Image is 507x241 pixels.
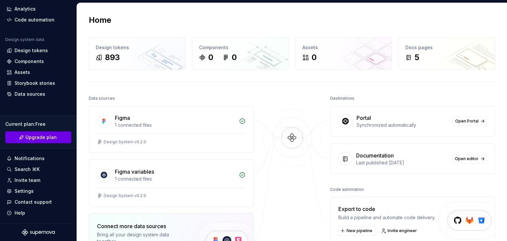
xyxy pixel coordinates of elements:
div: Design system data [5,37,44,42]
a: Design tokens [4,45,73,56]
button: Search ⌘K [4,164,73,175]
div: Portal [356,114,371,122]
a: Figma variables1 connected filesDesign System v0.2.0 [89,159,254,207]
div: Connect more data sources [97,222,186,230]
span: New pipeline [347,228,372,233]
div: Code automation [15,17,54,23]
a: Data sources [4,89,73,99]
div: Data sources [89,94,115,103]
div: Components [15,58,44,65]
div: Search ⌘K [15,166,40,173]
a: Docs pages5 [398,37,495,70]
button: Help [4,208,73,218]
a: Design tokens893 [89,37,186,70]
span: Open Portal [455,119,479,124]
div: Notifications [15,155,45,162]
a: Analytics [4,4,73,14]
div: Destinations [330,94,355,103]
button: Contact support [4,197,73,207]
div: 0 [312,52,317,63]
a: Open editor [452,154,487,163]
div: Settings [15,188,34,194]
div: Design tokens [96,44,179,51]
div: 1 connected files [115,122,235,128]
a: Components00 [192,37,289,70]
div: 0 [232,52,237,63]
a: Settings [4,186,73,196]
div: Storybook stories [15,80,55,86]
a: Storybook stories [4,78,73,88]
div: Analytics [15,6,36,12]
a: Assets [4,67,73,78]
div: Help [15,210,25,216]
div: Assets [15,69,30,76]
div: Figma variables [115,168,154,176]
div: Contact support [15,199,52,205]
div: 893 [105,52,120,63]
a: Open Portal [452,117,487,126]
div: 5 [415,52,419,63]
span: Invite engineer [388,228,417,233]
div: Design tokens [15,47,48,54]
div: Data sources [15,91,45,97]
div: Design System v0.2.0 [104,193,146,198]
span: Open editor [455,156,479,161]
span: Upgrade plan [25,134,57,141]
a: Assets0 [295,37,392,70]
div: Export to code [338,205,435,213]
a: Code automation [4,15,73,25]
div: 0 [208,52,213,63]
div: Build a pipeline and automate code delivery. [338,214,435,221]
h2: Home [89,15,111,25]
div: Code automation [330,185,364,194]
button: New pipeline [338,226,375,235]
div: Docs pages [405,44,488,51]
div: Figma [115,114,130,122]
div: Assets [302,44,385,51]
div: Synchronized automatically [356,122,448,128]
a: Figma1 connected filesDesign System v0.2.0 [89,106,254,153]
div: Design System v0.2.0 [104,139,146,145]
div: Current plan : Free [5,121,71,127]
div: Invite team [15,177,40,184]
button: Notifications [4,153,73,164]
a: Components [4,56,73,67]
svg: Supernova Logo [22,229,55,236]
div: Components [199,44,282,51]
div: Documentation [356,152,394,159]
a: Invite team [4,175,73,186]
a: Upgrade plan [5,131,71,143]
div: 1 connected files [115,176,235,182]
a: Invite engineer [379,226,420,235]
div: Last published [DATE] [356,159,448,166]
